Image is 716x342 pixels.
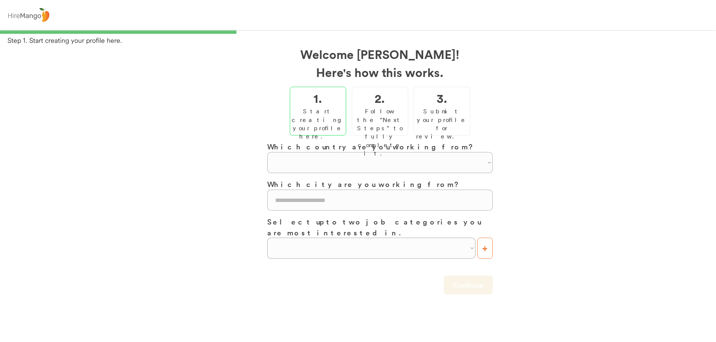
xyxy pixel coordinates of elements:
[2,30,714,34] div: 33%
[267,179,492,190] h3: Which city are you working from?
[6,6,51,24] img: logo%20-%20hiremango%20gray.png
[436,89,447,107] h2: 3.
[444,276,492,294] button: Continue
[375,89,385,107] h2: 2.
[416,107,468,141] div: Submit your profile for review.
[313,89,322,107] h2: 1.
[267,45,492,81] h2: Welcome [PERSON_NAME]! Here's how this works.
[354,107,406,157] div: Follow the "Next Steps" to fully complete it.
[267,141,492,152] h3: Which country are you working from?
[477,238,492,259] button: +
[291,107,344,141] div: Start creating your profile here.
[267,216,492,238] h3: Select up to two job categories you are most interested in.
[8,36,716,45] div: Step 1. Start creating your profile here.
